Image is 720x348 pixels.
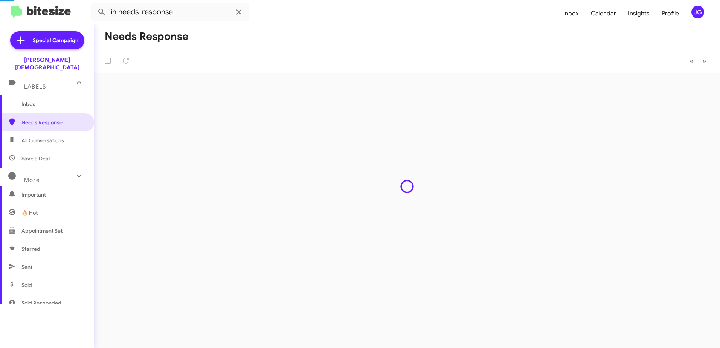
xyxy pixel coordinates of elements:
span: Important [21,191,85,198]
span: More [24,177,40,183]
a: Inbox [557,3,585,24]
a: Profile [656,3,685,24]
a: Insights [622,3,656,24]
span: Needs Response [21,119,85,126]
span: Sold Responded [21,299,61,307]
span: Sold [21,281,32,289]
span: Save a Deal [21,155,50,162]
span: All Conversations [21,137,64,144]
button: Next [698,53,711,69]
button: Previous [685,53,698,69]
span: Appointment Set [21,227,63,235]
nav: Page navigation example [685,53,711,69]
button: jg [685,6,712,18]
span: » [702,56,706,66]
span: 🔥 Hot [21,209,38,217]
input: Search [91,3,249,21]
span: Starred [21,245,40,253]
span: « [689,56,694,66]
h1: Needs Response [105,31,188,43]
span: Sent [21,263,32,271]
span: Inbox [21,101,85,108]
div: jg [691,6,704,18]
a: Special Campaign [10,31,84,49]
span: Special Campaign [33,37,78,44]
span: Labels [24,83,46,90]
a: Calendar [585,3,622,24]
